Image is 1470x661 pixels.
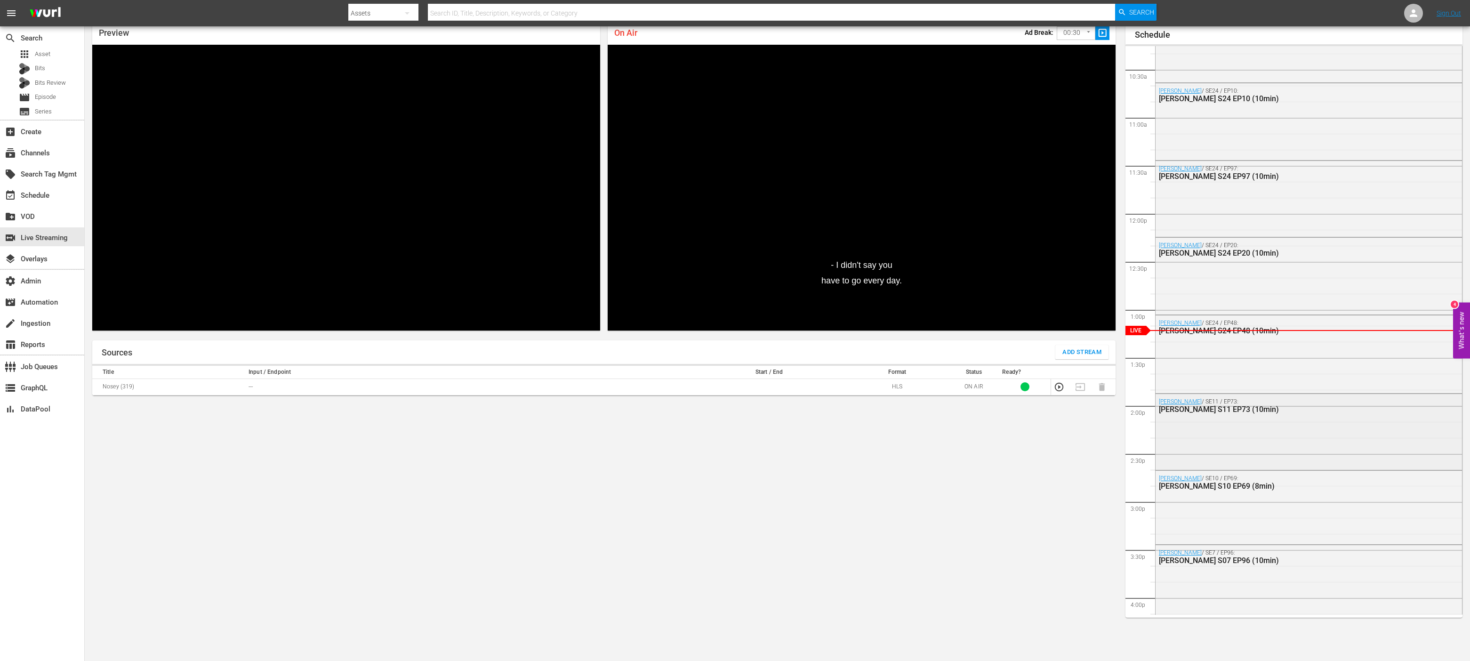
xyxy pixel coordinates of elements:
[1055,345,1109,359] button: Add Stream
[19,106,30,117] span: Series
[1159,88,1410,103] div: / SE24 / EP10:
[846,379,948,395] td: HLS
[19,63,30,74] div: Bits
[5,147,16,159] span: Channels
[35,107,52,116] span: Series
[5,297,16,308] span: Automation
[5,169,16,180] span: Search Tag Mgmt
[1159,398,1410,414] div: / SE11 / EP73:
[1129,4,1154,21] span: Search
[5,361,16,372] span: Job Queues
[1054,382,1064,392] button: Preview Stream
[1159,242,1202,249] a: [PERSON_NAME]
[5,32,16,44] span: Search
[19,92,30,103] span: Episode
[246,366,692,379] th: Input / Endpoint
[692,366,846,379] th: Start / End
[1159,326,1410,335] div: [PERSON_NAME] S24 EP48 (10min)
[1062,347,1101,358] span: Add Stream
[19,77,30,89] div: Bits Review
[1025,29,1053,36] p: Ad Break:
[1159,475,1202,482] a: [PERSON_NAME]
[1159,88,1202,94] a: [PERSON_NAME]
[846,366,948,379] th: Format
[5,339,16,350] span: Reports
[1453,303,1470,359] button: Open Feedback Widget
[35,49,50,59] span: Asset
[5,253,16,265] span: Overlays
[35,78,66,88] span: Bits Review
[1159,165,1410,181] div: / SE24 / EP97:
[1159,242,1410,258] div: / SE24 / EP20:
[948,379,1000,395] td: ON AIR
[948,366,1000,379] th: Status
[1159,94,1410,103] div: [PERSON_NAME] S24 EP10 (10min)
[1159,549,1202,556] a: [PERSON_NAME]
[608,45,1116,330] div: Video Player
[1159,549,1410,565] div: / SE7 / EP96:
[1159,405,1410,414] div: [PERSON_NAME] S11 EP73 (10min)
[1451,301,1458,308] div: 4
[246,379,692,395] td: ---
[614,28,637,38] span: On Air
[1159,398,1202,405] a: [PERSON_NAME]
[1437,9,1461,17] a: Sign Out
[5,403,16,415] span: DataPool
[5,126,16,137] span: Create
[92,379,246,395] td: Nosey (319)
[999,366,1051,379] th: Ready?
[5,275,16,287] span: Admin
[99,28,129,38] span: Preview
[5,211,16,222] span: VOD
[1097,28,1108,39] span: slideshow_sharp
[1057,24,1095,42] div: 00:30
[1159,320,1410,335] div: / SE24 / EP48:
[92,366,246,379] th: Title
[35,92,56,102] span: Episode
[1159,556,1410,565] div: [PERSON_NAME] S07 EP96 (10min)
[5,382,16,394] span: GraphQL
[1159,475,1410,491] div: / SE10 / EP69:
[23,2,68,24] img: ans4CAIJ8jUAAAAAAAAAAAAAAAAAAAAAAAAgQb4GAAAAAAAAAAAAAAAAAAAAAAAAJMjXAAAAAAAAAAAAAAAAAAAAAAAAgAT5G...
[92,45,600,330] div: Video Player
[1159,172,1410,181] div: [PERSON_NAME] S24 EP97 (10min)
[1135,30,1462,40] h1: Schedule
[1159,165,1202,172] a: [PERSON_NAME]
[1159,249,1410,258] div: [PERSON_NAME] S24 EP20 (10min)
[5,232,16,243] span: Live Streaming
[5,318,16,329] span: Ingestion
[6,8,17,19] span: menu
[5,190,16,201] span: Schedule
[1159,320,1202,326] a: [PERSON_NAME]
[1115,4,1157,21] button: Search
[35,64,45,73] span: Bits
[19,48,30,60] span: Asset
[102,348,132,357] h1: Sources
[1159,482,1410,491] div: [PERSON_NAME] S10 EP69 (8min)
